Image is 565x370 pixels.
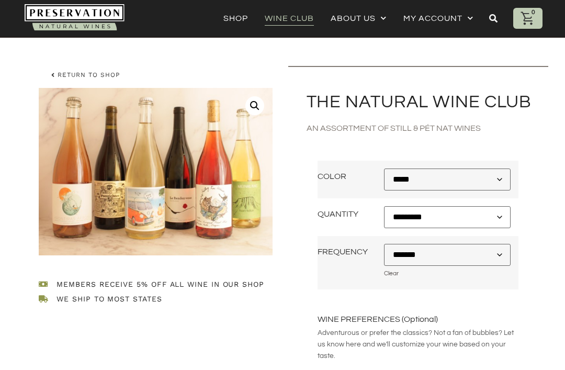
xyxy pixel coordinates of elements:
[54,294,162,304] span: We Ship To Most States
[265,11,314,26] a: Wine Club
[318,324,519,362] div: Adventurous or prefer the classics? Not a fan of bubbles? Let us know here and we'll customize yo...
[25,4,125,32] img: Natural-organic-biodynamic-wine
[223,11,248,26] a: Shop
[318,171,346,182] label: Color
[307,121,548,135] h2: An Assortment of Still & Pét Nat Wines
[384,270,399,277] a: Clear
[54,279,264,289] span: Members receive 5% off all wine in our shop
[39,66,132,85] a: Return to Shop
[307,93,548,111] h2: The Natural Wine Club
[318,208,358,220] label: Quantity
[318,246,368,257] label: Frequency
[529,8,538,17] div: 0
[403,11,473,26] a: My account
[331,11,387,26] a: About Us
[245,96,264,115] a: View full-screen image gallery
[58,72,120,79] span: Return to Shop
[223,11,473,26] nav: Menu
[318,315,438,323] span: WINE PREFERENCES (Optional)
